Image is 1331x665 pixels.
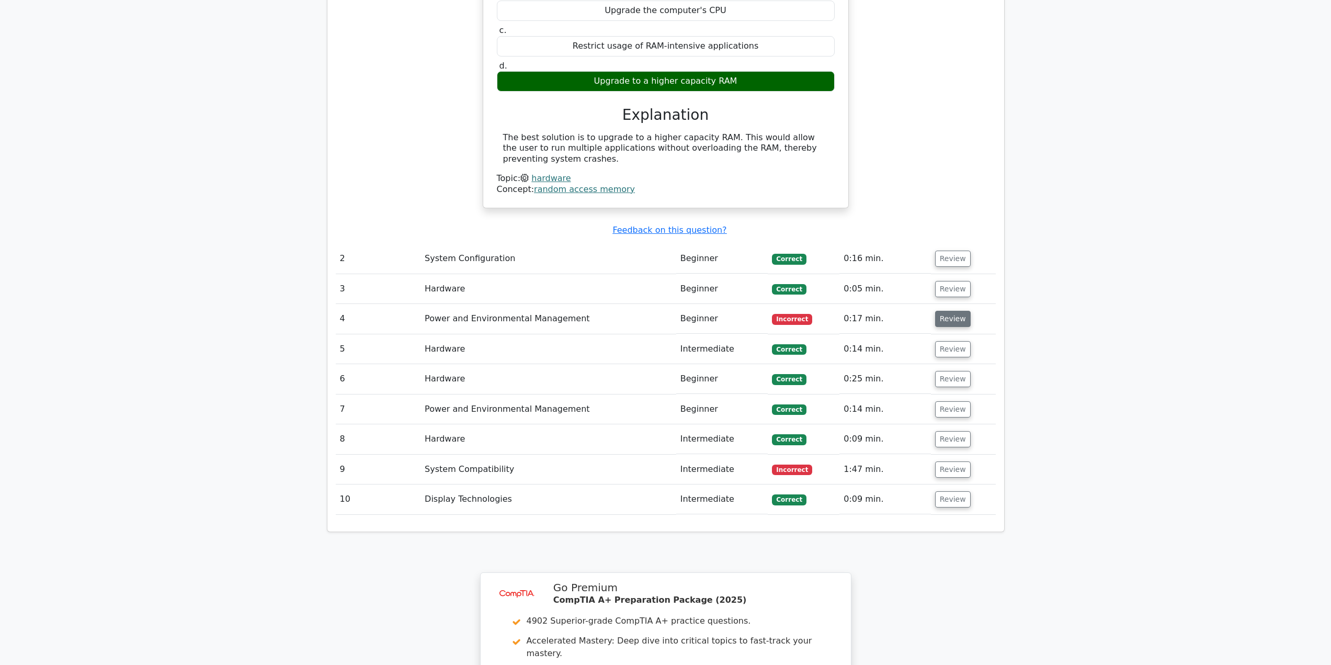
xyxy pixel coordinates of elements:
td: 7 [336,395,421,424]
td: 9 [336,455,421,484]
td: 2 [336,244,421,274]
button: Review [935,401,971,418]
td: Intermediate [676,455,768,484]
span: d. [499,61,507,71]
td: Beginner [676,395,768,424]
button: Review [935,371,971,387]
td: Power and Environmental Management [420,395,676,424]
div: Upgrade the computer's CPU [497,1,835,21]
button: Review [935,311,971,327]
div: Upgrade to a higher capacity RAM [497,71,835,92]
td: Beginner [676,364,768,394]
td: 8 [336,424,421,454]
td: Intermediate [676,334,768,364]
span: c. [499,25,507,35]
td: Hardware [420,364,676,394]
td: 0:25 min. [839,364,930,394]
a: random access memory [534,184,635,194]
span: Incorrect [772,465,812,475]
button: Review [935,491,971,508]
span: Incorrect [772,314,812,324]
td: Display Technologies [420,484,676,514]
div: Restrict usage of RAM-intensive applications [497,36,835,57]
td: Hardware [420,274,676,304]
span: Correct [772,374,806,385]
h3: Explanation [503,106,828,124]
td: 0:05 min. [839,274,930,304]
td: Hardware [420,424,676,454]
td: Power and Environmental Management [420,304,676,334]
td: 0:09 min. [839,484,930,514]
td: 6 [336,364,421,394]
button: Review [935,251,971,267]
td: 0:16 min. [839,244,930,274]
td: Beginner [676,304,768,334]
button: Review [935,341,971,357]
td: 0:14 min. [839,334,930,364]
td: Intermediate [676,424,768,454]
a: hardware [531,173,571,183]
button: Review [935,281,971,297]
span: Correct [772,434,806,445]
td: 5 [336,334,421,364]
div: Concept: [497,184,835,195]
a: Feedback on this question? [612,225,726,235]
div: The best solution is to upgrade to a higher capacity RAM. This would allow the user to run multip... [503,132,828,165]
td: 4 [336,304,421,334]
td: System Configuration [420,244,676,274]
span: Correct [772,284,806,295]
td: 0:09 min. [839,424,930,454]
span: Correct [772,254,806,264]
button: Review [935,461,971,478]
td: System Compatibility [420,455,676,484]
td: 1:47 min. [839,455,930,484]
td: Hardware [420,334,676,364]
span: Correct [772,404,806,415]
div: Topic: [497,173,835,184]
td: 0:17 min. [839,304,930,334]
td: 3 [336,274,421,304]
td: Beginner [676,244,768,274]
td: Beginner [676,274,768,304]
td: 10 [336,484,421,514]
span: Correct [772,344,806,355]
td: 0:14 min. [839,395,930,424]
button: Review [935,431,971,447]
td: Intermediate [676,484,768,514]
span: Correct [772,494,806,505]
